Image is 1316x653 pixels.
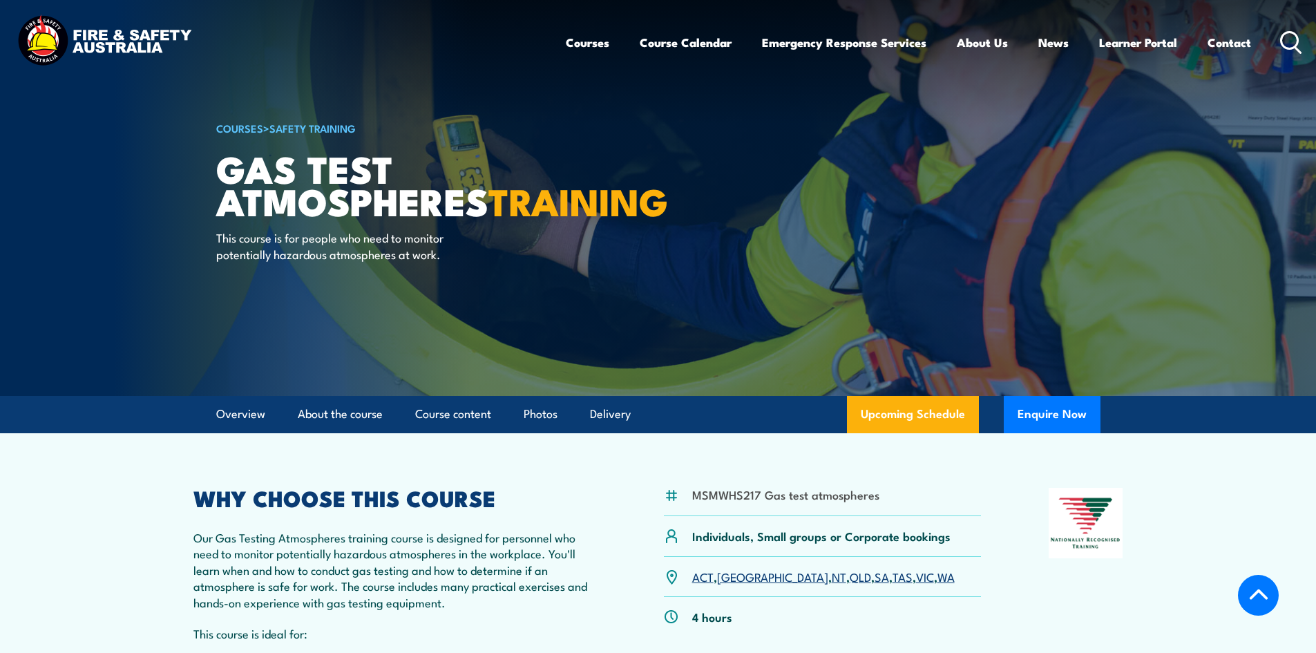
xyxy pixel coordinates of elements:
[692,609,732,625] p: 4 hours
[524,396,557,433] a: Photos
[692,568,714,585] a: ACT
[692,569,955,585] p: , , , , , , ,
[893,568,913,585] a: TAS
[216,152,557,216] h1: Gas Test Atmospheres
[1038,24,1069,61] a: News
[566,24,609,61] a: Courses
[1004,396,1100,433] button: Enquire Now
[875,568,889,585] a: SA
[692,486,879,502] li: MSMWHS217 Gas test atmospheres
[762,24,926,61] a: Emergency Response Services
[847,396,979,433] a: Upcoming Schedule
[1099,24,1177,61] a: Learner Portal
[937,568,955,585] a: WA
[269,120,356,135] a: Safety Training
[717,568,828,585] a: [GEOGRAPHIC_DATA]
[193,529,597,610] p: Our Gas Testing Atmospheres training course is designed for personnel who need to monitor potenti...
[216,120,557,136] h6: >
[957,24,1008,61] a: About Us
[216,120,263,135] a: COURSES
[850,568,871,585] a: QLD
[415,396,491,433] a: Course content
[488,171,668,229] strong: TRAINING
[916,568,934,585] a: VIC
[1208,24,1251,61] a: Contact
[692,528,951,544] p: Individuals, Small groups or Corporate bookings
[216,229,468,262] p: This course is for people who need to monitor potentially hazardous atmospheres at work.
[193,488,597,507] h2: WHY CHOOSE THIS COURSE
[298,396,383,433] a: About the course
[590,396,631,433] a: Delivery
[832,568,846,585] a: NT
[216,396,265,433] a: Overview
[1049,488,1123,558] img: Nationally Recognised Training logo.
[640,24,732,61] a: Course Calendar
[193,625,597,641] p: This course is ideal for:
